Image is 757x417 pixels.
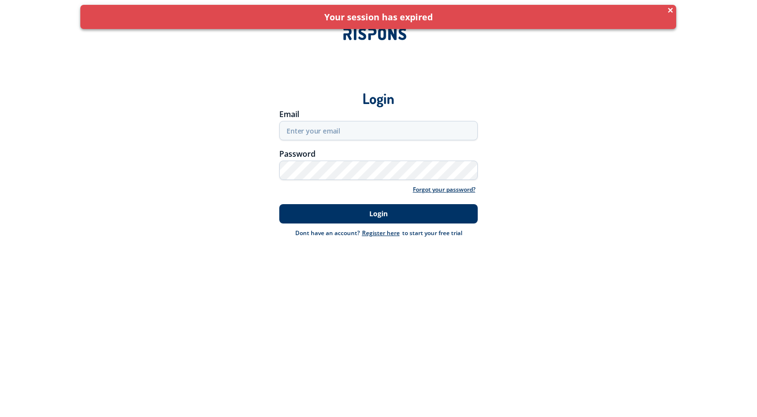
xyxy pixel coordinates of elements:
div: Dont have an account? [295,228,360,238]
div: to start your free trial [360,228,462,238]
div: Password [279,150,478,158]
button: Login [279,204,478,223]
input: Enter your email [279,121,478,140]
a: Forgot your password? [410,185,478,194]
div: Login [46,74,711,108]
span: × [667,7,674,14]
div: Email [279,110,478,118]
div: Your session has expired [88,12,669,22]
a: Register here [360,229,402,237]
